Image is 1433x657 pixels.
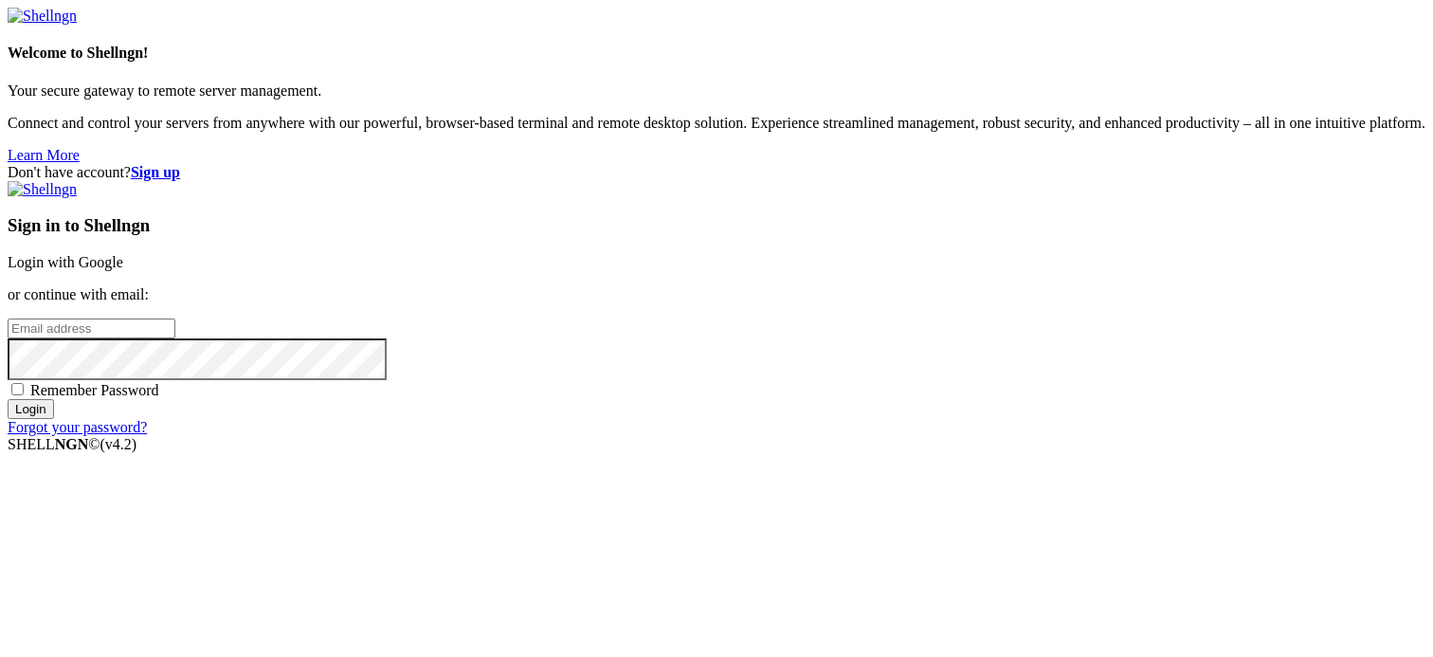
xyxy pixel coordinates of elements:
[8,164,1425,181] div: Don't have account?
[30,382,159,398] span: Remember Password
[11,383,24,395] input: Remember Password
[8,147,80,163] a: Learn More
[8,181,77,198] img: Shellngn
[8,399,54,419] input: Login
[55,436,89,452] b: NGN
[8,436,136,452] span: SHELL ©
[8,286,1425,303] p: or continue with email:
[8,319,175,338] input: Email address
[8,115,1425,132] p: Connect and control your servers from anywhere with our powerful, browser-based terminal and remo...
[8,215,1425,236] h3: Sign in to Shellngn
[131,164,180,180] a: Sign up
[8,419,147,435] a: Forgot your password?
[8,45,1425,62] h4: Welcome to Shellngn!
[100,436,137,452] span: 4.2.0
[8,254,123,270] a: Login with Google
[8,82,1425,100] p: Your secure gateway to remote server management.
[8,8,77,25] img: Shellngn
